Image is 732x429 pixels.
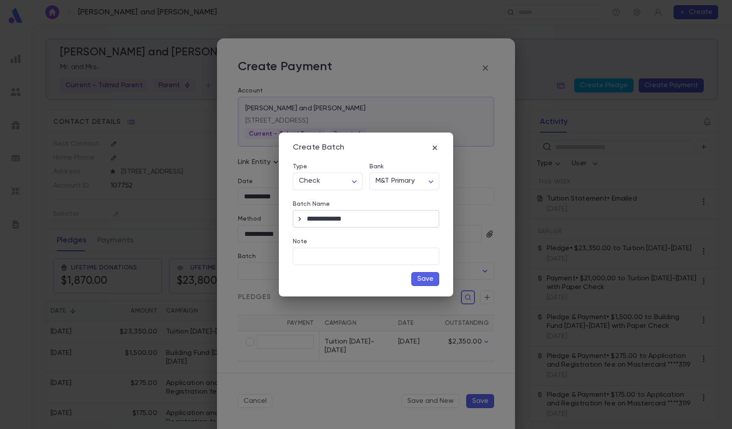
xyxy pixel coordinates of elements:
div: M&T Primary [369,173,439,190]
span: Check [299,177,320,184]
label: Note [293,238,308,245]
span: M&T Primary [376,177,415,184]
div: Check [293,173,363,190]
button: Save [411,272,439,286]
label: Bank [369,163,384,170]
label: Type [293,163,308,170]
div: Create Batch [293,143,344,153]
label: Batch Name [293,201,330,208]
